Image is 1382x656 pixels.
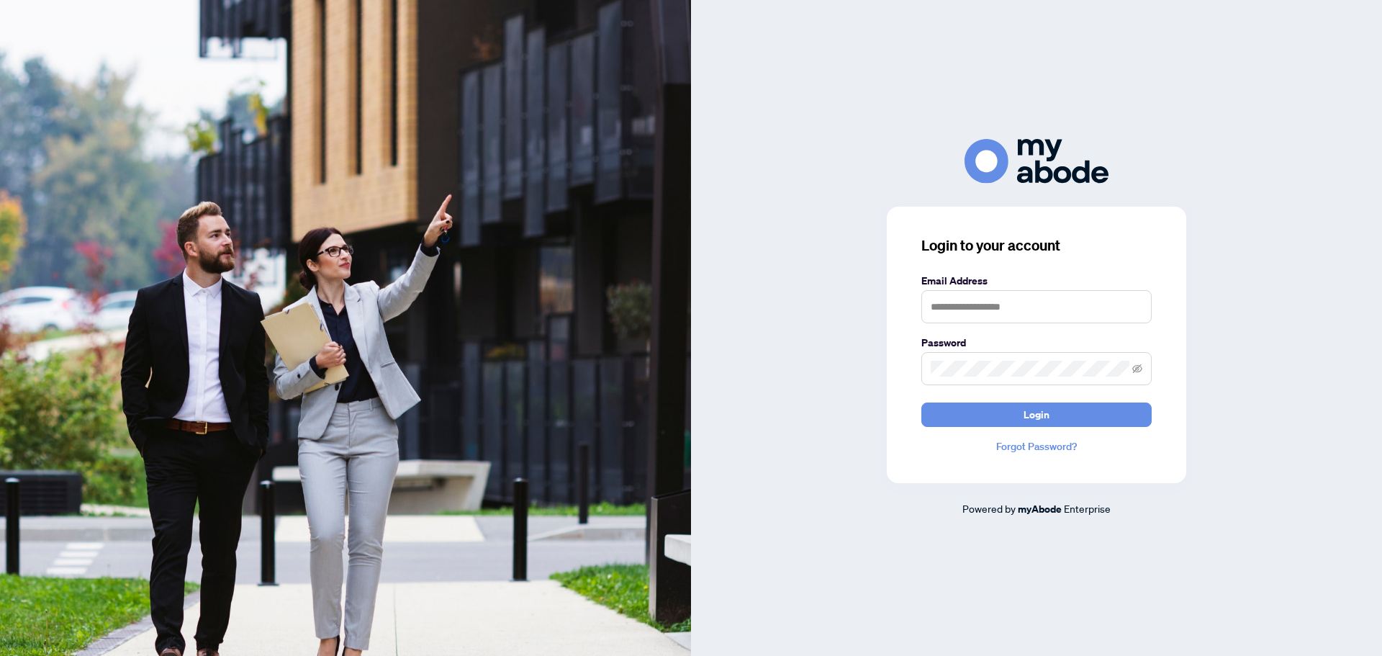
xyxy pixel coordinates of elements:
[1018,501,1062,517] a: myAbode
[921,235,1152,256] h3: Login to your account
[1064,502,1111,515] span: Enterprise
[965,139,1108,183] img: ma-logo
[921,335,1152,351] label: Password
[921,439,1152,454] a: Forgot Password?
[1024,403,1049,426] span: Login
[962,502,1016,515] span: Powered by
[921,403,1152,427] button: Login
[921,273,1152,289] label: Email Address
[1132,364,1142,374] span: eye-invisible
